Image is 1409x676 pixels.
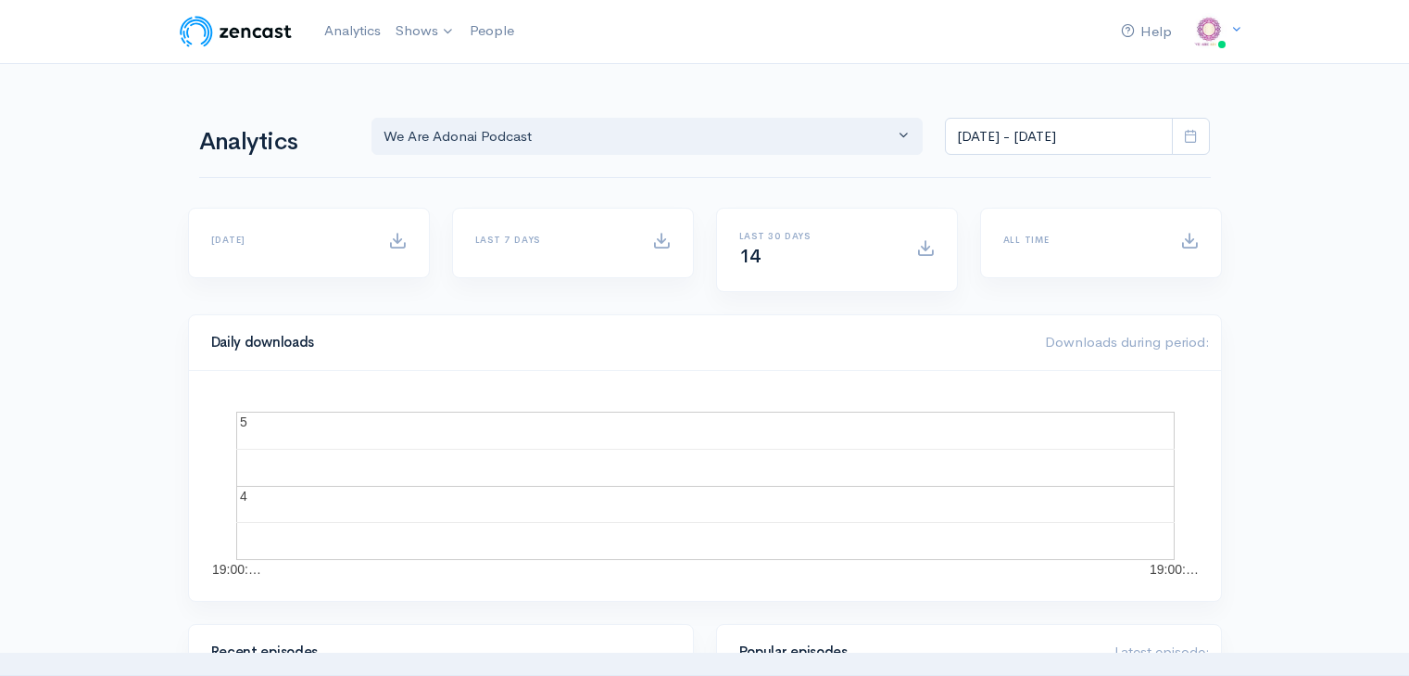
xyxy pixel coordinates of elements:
h1: Analytics [199,129,349,156]
h6: Last 30 days [739,231,894,241]
h4: Daily downloads [211,335,1023,351]
a: Shows [388,11,462,52]
a: Analytics [317,11,388,51]
h6: [DATE] [211,235,366,245]
div: We Are Adonai Podcast [384,126,895,147]
text: 4 [240,489,247,504]
a: Help [1113,12,1179,52]
h6: All time [1003,235,1158,245]
text: 5 [240,415,247,429]
h4: Recent episodes [211,644,660,660]
img: ... [1190,13,1227,50]
svg: A chart. [211,393,1199,579]
span: Latest episode: [1114,643,1210,660]
button: We Are Adonai Podcast [371,118,924,156]
h6: Last 7 days [475,235,630,245]
span: 14 [739,245,761,268]
text: 19:00:… [212,562,261,577]
text: 19:00:… [1150,562,1199,577]
input: analytics date range selector [945,118,1173,156]
span: Downloads during period: [1045,333,1210,351]
h4: Popular episodes [739,644,1092,660]
img: ZenCast Logo [177,13,295,50]
a: People [462,11,522,51]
